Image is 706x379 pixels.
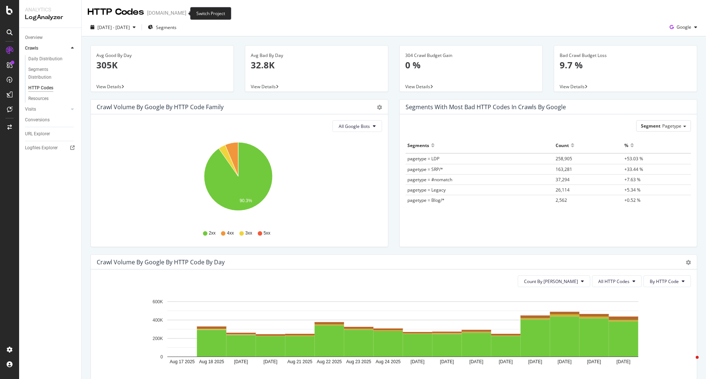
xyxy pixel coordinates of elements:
[96,59,228,71] p: 305K
[251,83,276,90] span: View Details
[556,155,572,162] span: 258,905
[667,21,700,33] button: Google
[28,66,76,81] a: Segments Distribution
[407,139,429,151] div: Segments
[96,83,121,90] span: View Details
[145,21,179,33] button: Segments
[556,139,569,151] div: Count
[624,197,641,203] span: +0.52 %
[25,130,76,138] a: URL Explorer
[556,166,572,172] span: 163,281
[189,10,194,15] div: arrow-right-arrow-left
[377,105,382,110] div: gear
[407,166,443,172] span: pagetype = SRP/*
[624,155,643,162] span: +53.03 %
[25,13,75,22] div: LogAnalyzer
[234,359,248,364] text: [DATE]
[28,95,76,103] a: Resources
[556,197,567,203] span: 2,562
[317,359,342,364] text: Aug 22 2025
[264,230,271,236] span: 5xx
[97,24,130,31] span: [DATE] - [DATE]
[617,359,631,364] text: [DATE]
[25,130,50,138] div: URL Explorer
[209,230,216,236] span: 2xx
[153,299,163,304] text: 600K
[28,66,69,81] div: Segments Distribution
[88,6,144,18] div: HTTP Codes
[156,24,176,31] span: Segments
[25,44,69,52] a: Crawls
[28,55,63,63] div: Daily Distribution
[28,55,76,63] a: Daily Distribution
[227,230,234,236] span: 4xx
[470,359,484,364] text: [DATE]
[405,83,430,90] span: View Details
[25,116,50,124] div: Conversions
[97,293,685,378] svg: A chart.
[662,123,681,129] span: Pagetype
[560,52,691,59] div: Bad Crawl Budget Loss
[624,166,643,172] span: +33.44 %
[25,6,75,13] div: Analytics
[264,359,278,364] text: [DATE]
[411,359,425,364] text: [DATE]
[677,24,691,30] span: Google
[339,123,370,129] span: All Google Bots
[524,278,578,285] span: Count By Day
[147,9,186,17] div: [DOMAIN_NAME]
[624,176,641,183] span: +7.63 %
[518,275,590,287] button: Count By [PERSON_NAME]
[28,84,53,92] div: HTTP Codes
[407,155,439,162] span: pagetype = LDP
[25,34,43,42] div: Overview
[251,59,382,71] p: 32.8K
[153,336,163,341] text: 200K
[686,260,691,265] div: gear
[624,187,641,193] span: +5.34 %
[25,144,58,152] div: Logfiles Explorer
[96,52,228,59] div: Avg Good By Day
[25,34,76,42] a: Overview
[25,106,69,113] a: Visits
[28,95,49,103] div: Resources
[587,359,601,364] text: [DATE]
[681,354,699,372] iframe: Intercom live chat
[245,230,252,236] span: 3xx
[650,278,679,285] span: By HTTP Code
[406,103,566,111] div: Segments with most bad HTTP codes in Crawls by google
[25,116,76,124] a: Conversions
[407,187,446,193] span: pagetype = Legacy
[440,359,454,364] text: [DATE]
[558,359,572,364] text: [DATE]
[28,84,76,92] a: HTTP Codes
[199,359,224,364] text: Aug 18 2025
[25,106,36,113] div: Visits
[346,359,371,364] text: Aug 23 2025
[170,359,195,364] text: Aug 17 2025
[97,258,225,266] div: Crawl Volume by google by HTTP Code by Day
[528,359,542,364] text: [DATE]
[556,187,570,193] span: 26,114
[97,103,224,111] div: Crawl Volume by google by HTTP Code Family
[624,139,628,151] div: %
[332,120,382,132] button: All Google Bots
[190,7,231,20] div: Switch Project
[287,359,312,364] text: Aug 21 2025
[97,138,379,223] svg: A chart.
[499,359,513,364] text: [DATE]
[592,275,642,287] button: All HTTP Codes
[407,176,452,183] span: pagetype = #nomatch
[405,52,537,59] div: 304 Crawl Budget Gain
[560,83,585,90] span: View Details
[643,275,691,287] button: By HTTP Code
[405,59,537,71] p: 0 %
[153,318,163,323] text: 400K
[240,198,252,203] text: 90.3%
[598,278,630,285] span: All HTTP Codes
[407,197,445,203] span: pagetype = Blog/*
[556,176,570,183] span: 37,294
[160,354,163,360] text: 0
